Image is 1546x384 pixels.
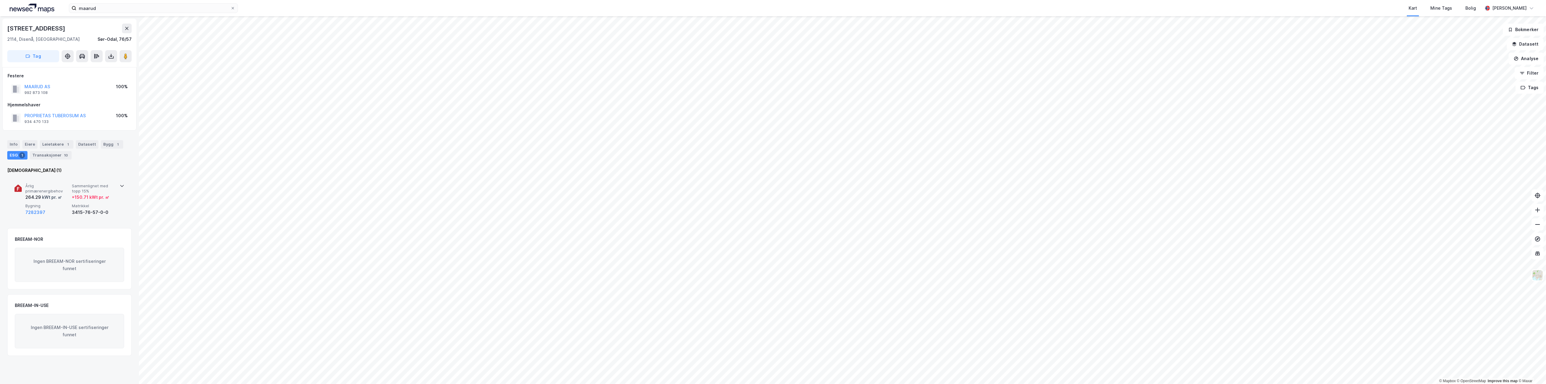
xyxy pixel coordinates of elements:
div: Bygg [101,140,123,149]
button: Tags [1516,82,1544,94]
div: 2114, Disenå, [GEOGRAPHIC_DATA] [7,36,80,43]
div: BREEAM-NOR [15,236,43,243]
span: Sammenlignet med topp 15% [72,183,116,194]
div: 1 [19,152,25,158]
button: Analyse [1509,53,1544,65]
div: Hjemmelshaver [8,101,131,108]
div: Ingen BREEAM-NOR sertifiseringer funnet [15,248,124,282]
div: 10 [63,152,69,158]
button: 7282397 [25,209,45,216]
img: logo.a4113a55bc3d86da70a041830d287a7e.svg [10,4,54,13]
span: Bygning [25,203,69,208]
img: Z [1532,269,1543,281]
div: Festere [8,72,131,79]
div: Ingen BREEAM-IN-USE sertifiseringer funnet [15,314,124,348]
div: 1 [115,141,121,147]
div: 3415-76-57-0-0 [72,209,116,216]
div: [STREET_ADDRESS] [7,24,66,33]
div: Kontrollprogram for chat [1516,355,1546,384]
button: Bokmerker [1503,24,1544,36]
button: Filter [1515,67,1544,79]
div: 992 873 108 [24,90,48,95]
div: kWt pr. ㎡ [41,194,62,201]
div: 264.29 [25,194,62,201]
div: [DEMOGRAPHIC_DATA] (1) [7,167,132,174]
div: Eiere [22,140,37,149]
div: Datasett [76,140,98,149]
span: Årlig primærenergibehov [25,183,69,194]
a: Mapbox [1439,379,1456,383]
div: 934 470 133 [24,119,49,124]
div: 100% [116,112,128,119]
div: Kart [1409,5,1417,12]
div: Bolig [1465,5,1476,12]
div: 1 [65,141,71,147]
span: Matrikkel [72,203,116,208]
button: Datasett [1507,38,1544,50]
a: OpenStreetMap [1457,379,1486,383]
div: Transaksjoner [30,151,72,160]
div: + 150.71 kWt pr. ㎡ [72,194,109,201]
div: Leietakere [40,140,73,149]
div: Sør-Odal, 76/57 [98,36,132,43]
div: Info [7,140,20,149]
button: Tag [7,50,59,62]
iframe: Chat Widget [1516,355,1546,384]
div: Mine Tags [1430,5,1452,12]
div: [PERSON_NAME] [1492,5,1527,12]
div: 100% [116,83,128,90]
a: Improve this map [1488,379,1518,383]
div: BREEAM-IN-USE [15,302,49,309]
div: ESG [7,151,27,160]
input: Søk på adresse, matrikkel, gårdeiere, leietakere eller personer [76,4,230,13]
